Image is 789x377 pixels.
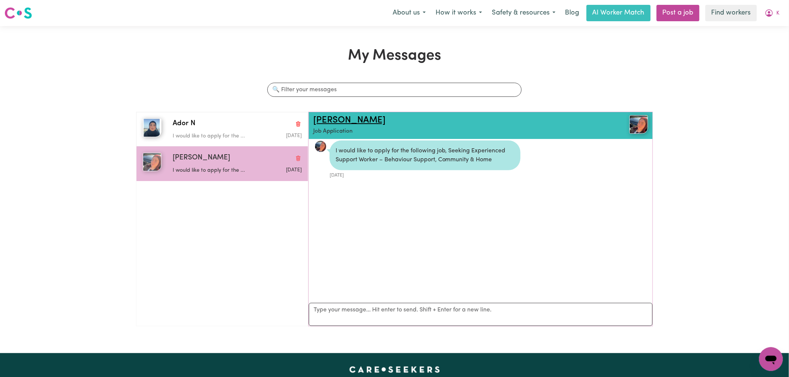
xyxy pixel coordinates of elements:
[560,5,584,21] a: Blog
[629,115,648,134] img: View Taylor-Rose K's profile
[4,4,32,22] a: Careseekers logo
[173,118,195,129] span: Ador N
[349,367,440,373] a: Careseekers home page
[295,153,302,163] button: Delete conversation
[143,118,161,137] img: Ador N
[286,168,302,172] span: Message sent on September 2, 2025
[760,5,785,21] button: My Account
[173,153,230,164] span: [PERSON_NAME]
[143,153,161,171] img: Taylor-Rose K
[286,133,302,138] span: Message sent on September 2, 2025
[487,5,560,21] button: Safety & resources
[313,116,386,125] a: [PERSON_NAME]
[173,132,258,140] p: I would like to apply for the ...
[267,83,521,97] input: 🔍 Filter your messages
[136,47,653,65] h1: My Messages
[330,140,521,170] div: I would like to apply for the following job, Seeking Experienced Support Worker – Behaviour Suppo...
[388,5,431,21] button: About us
[173,167,258,175] p: I would like to apply for the ...
[315,140,327,152] img: B8FFE3BDD120903ABF5B5ADC5593360C_avatar_blob
[330,170,521,179] div: [DATE]
[705,5,757,21] a: Find workers
[592,115,648,134] a: Taylor-Rose K
[587,5,651,21] a: AI Worker Match
[136,112,308,146] button: Ador NAdor NDelete conversationI would like to apply for the ...Message sent on September 2, 2025
[759,347,783,371] iframe: Button to launch messaging window
[136,146,308,181] button: Taylor-Rose K[PERSON_NAME]Delete conversationI would like to apply for the ...Message sent on Sep...
[431,5,487,21] button: How it works
[315,140,327,152] a: View Taylor-Rose K's profile
[777,9,780,18] span: K
[295,119,302,129] button: Delete conversation
[657,5,700,21] a: Post a job
[4,6,32,20] img: Careseekers logo
[313,127,592,136] p: Job Application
